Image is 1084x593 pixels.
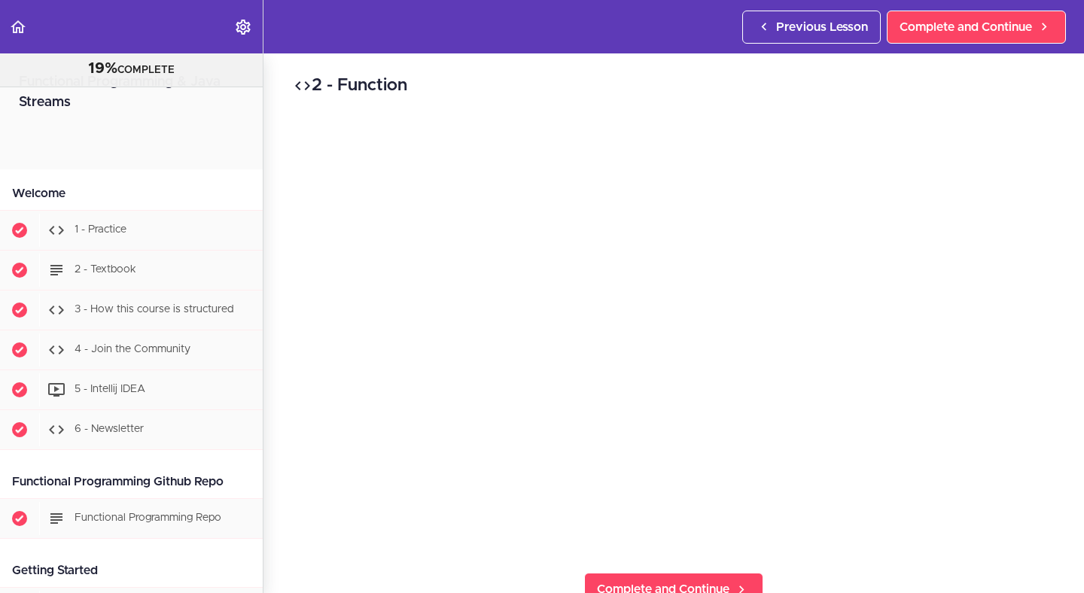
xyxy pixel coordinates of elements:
[75,264,136,275] span: 2 - Textbook
[294,73,1054,99] h2: 2 - Function
[234,18,252,36] svg: Settings Menu
[75,424,144,434] span: 6 - Newsletter
[88,61,117,76] span: 19%
[742,11,881,44] a: Previous Lesson
[75,344,190,354] span: 4 - Join the Community
[887,11,1066,44] a: Complete and Continue
[19,59,244,79] div: COMPLETE
[900,18,1032,36] span: Complete and Continue
[75,384,145,394] span: 5 - Intellij IDEA
[75,224,126,235] span: 1 - Practice
[75,304,233,315] span: 3 - How this course is structured
[75,512,221,523] span: Functional Programming Repo
[776,18,868,36] span: Previous Lesson
[9,18,27,36] svg: Back to course curriculum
